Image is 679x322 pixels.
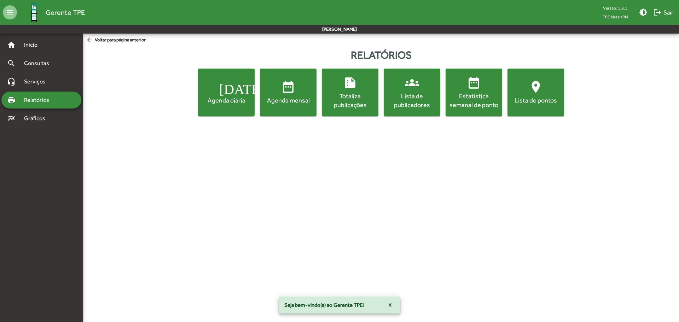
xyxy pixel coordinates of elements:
div: Estatística semanal de ponto [447,92,501,109]
button: Agenda diária [198,69,255,116]
a: Gerente TPE [17,1,85,24]
div: Agenda diária [199,96,253,105]
span: Gráficos [20,114,55,123]
span: Início [20,41,48,49]
img: Logo [23,1,46,24]
mat-icon: multiline_chart [7,114,16,123]
mat-icon: print [7,96,16,104]
span: Seja bem-vindo(a) ao Gerente TPE! [284,301,364,309]
button: Lista de pontos [507,69,564,116]
div: Lista de publicadores [385,92,439,109]
mat-icon: date_range [467,76,481,90]
div: Relatórios [83,47,679,63]
span: Consultas [20,59,58,68]
span: TPE Natal/RN [597,12,633,21]
mat-icon: home [7,41,16,49]
mat-icon: [DATE] [219,80,233,94]
mat-icon: arrow_back [86,36,95,44]
button: Estatística semanal de ponto [446,69,502,116]
span: X [388,299,392,311]
div: Lista de pontos [509,96,563,105]
button: X [383,299,397,311]
mat-icon: search [7,59,16,68]
mat-icon: location_on [529,80,543,94]
mat-icon: summarize [343,76,357,90]
span: Gerente TPE [46,7,85,18]
span: Voltar para página anterior [86,36,146,44]
mat-icon: headset_mic [7,77,16,86]
mat-icon: logout [653,8,662,17]
mat-icon: brightness_medium [639,8,648,17]
mat-icon: groups [405,76,419,90]
div: Totaliza publicações [323,92,377,109]
button: Agenda mensal [260,69,317,116]
button: Lista de publicadores [384,69,440,116]
span: Sair [653,6,673,19]
span: Serviços [20,77,55,86]
button: Totaliza publicações [322,69,378,116]
span: Relatórios [20,96,58,104]
mat-icon: menu [3,5,17,19]
mat-icon: date_range [281,80,295,94]
div: Agenda mensal [261,96,315,105]
div: Versão: 1.8.1 [597,4,633,12]
button: Sair [650,6,676,19]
